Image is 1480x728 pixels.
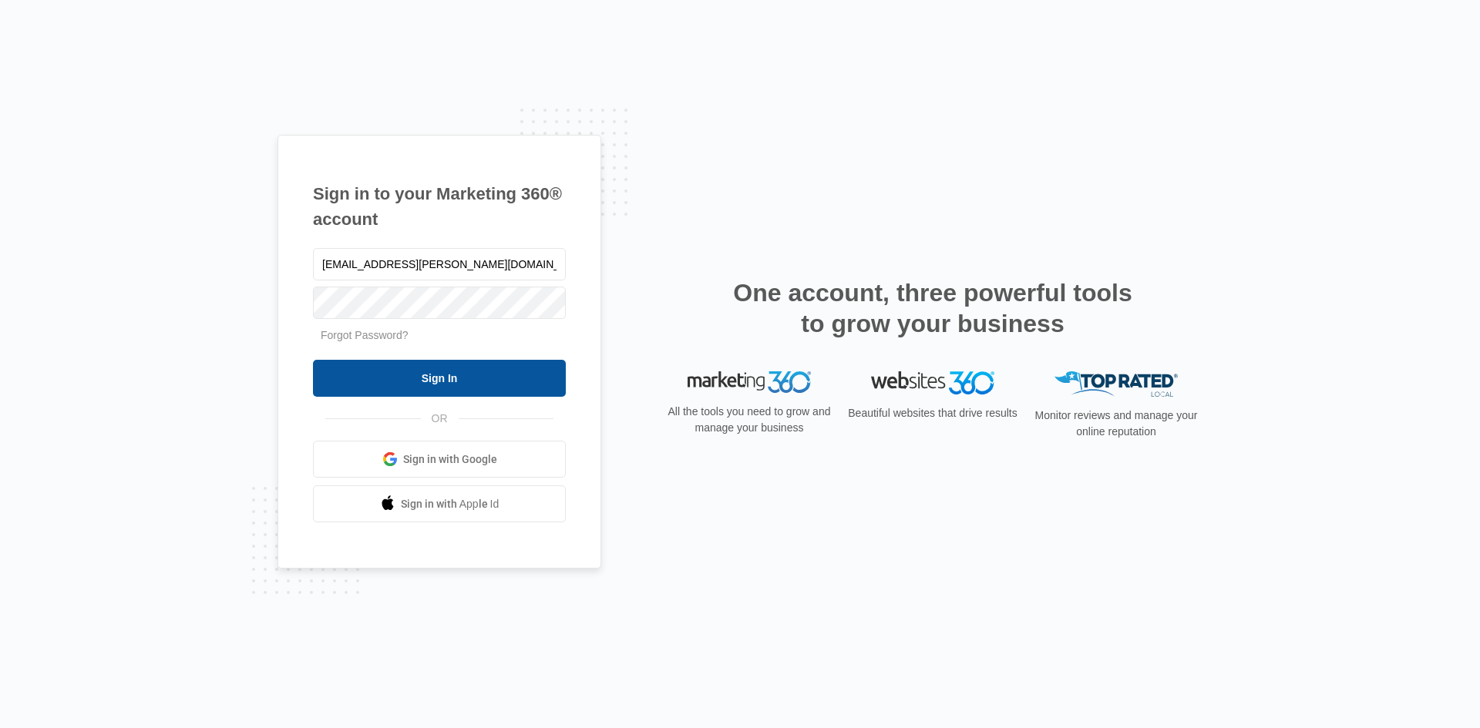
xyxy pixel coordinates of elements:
input: Email [313,248,566,280]
a: Sign in with Google [313,441,566,478]
img: Marketing 360 [688,371,811,393]
a: Sign in with Apple Id [313,485,566,522]
span: OR [421,411,459,427]
span: Sign in with Apple Id [401,496,499,512]
input: Sign In [313,360,566,397]
h1: Sign in to your Marketing 360® account [313,181,566,232]
img: Websites 360 [871,371,994,394]
img: Top Rated Local [1054,371,1178,397]
a: Forgot Password? [321,329,409,341]
span: Sign in with Google [403,451,497,468]
p: All the tools you need to grow and manage your business [663,404,836,436]
p: Beautiful websites that drive results [846,405,1019,421]
p: Monitor reviews and manage your online reputation [1030,408,1202,440]
h2: One account, three powerful tools to grow your business [728,277,1137,339]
